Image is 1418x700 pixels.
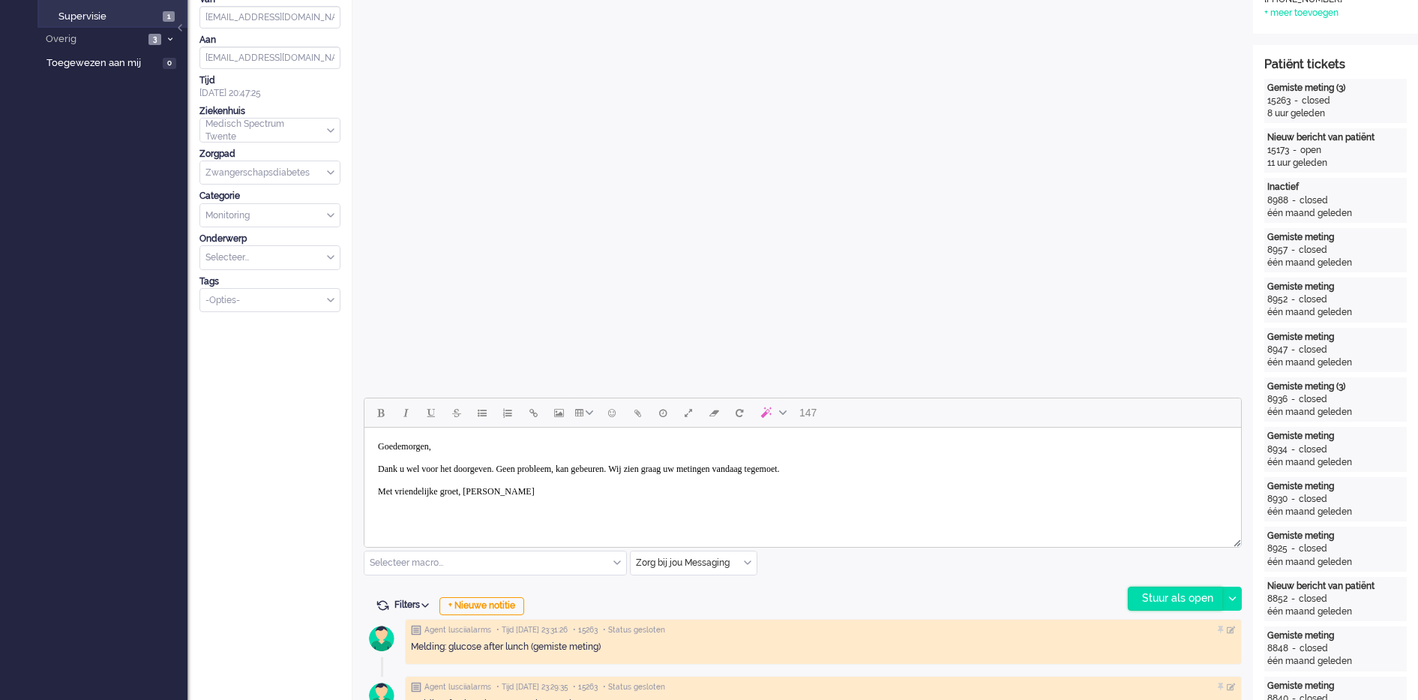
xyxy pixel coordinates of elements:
[1299,393,1327,406] div: closed
[199,288,340,313] div: Select Tags
[1267,556,1404,569] div: één maand geleden
[1267,207,1404,220] div: één maand geleden
[496,625,568,635] span: • Tijd [DATE] 23:31:26
[1267,131,1404,144] div: Nieuw bericht van patiënt
[1267,593,1288,605] div: 8852
[1288,593,1299,605] div: -
[1291,95,1302,107] div: -
[1267,306,1404,319] div: één maand geleden
[1267,580,1404,593] div: Nieuw bericht van patiënt
[1299,443,1327,456] div: closed
[148,34,161,45] span: 3
[1267,194,1288,207] div: 8988
[1267,642,1288,655] div: 8848
[1289,144,1300,157] div: -
[199,34,340,47] div: Aan
[1267,393,1288,406] div: 8936
[1288,194,1300,207] div: -
[1267,181,1404,194] div: Inactief
[1267,356,1404,369] div: één maand geleden
[1300,144,1321,157] div: open
[599,400,625,425] button: Emoticons
[1267,293,1288,306] div: 8952
[1267,344,1288,356] div: 8947
[799,407,817,419] span: 147
[1267,95,1291,107] div: 15263
[1267,680,1404,692] div: Gemiste meting
[1228,533,1241,547] div: Resize
[1299,593,1327,605] div: closed
[1267,443,1288,456] div: 8934
[571,400,599,425] button: Table
[364,428,1241,533] iframe: Rich Text Area
[1267,655,1404,668] div: één maand geleden
[199,233,340,245] div: Onderwerp
[495,400,520,425] button: Numbered list
[394,599,434,610] span: Filters
[650,400,676,425] button: Delay message
[411,641,1236,653] div: Melding: glucose after lunch (gemiste meting)
[43,54,187,71] a: Toegewezen aan mij 0
[1267,605,1404,618] div: één maand geleden
[411,625,421,635] img: ic_note_grey.svg
[163,11,175,23] span: 1
[1299,344,1327,356] div: closed
[1267,231,1404,244] div: Gemiste meting
[163,58,176,69] span: 0
[1267,530,1404,542] div: Gemiste meting
[752,400,793,425] button: AI
[1267,82,1404,95] div: Gemiste meting (3)
[367,400,393,425] button: Bold
[199,74,340,87] div: Tijd
[46,56,158,71] span: Toegewezen aan mij
[1267,144,1289,157] div: 15173
[1288,443,1299,456] div: -
[43,8,186,24] a: Supervisie 1
[444,400,469,425] button: Strikethrough
[1299,493,1327,506] div: closed
[1299,244,1327,257] div: closed
[199,275,340,288] div: Tags
[1288,344,1299,356] div: -
[1267,406,1404,419] div: één maand geleden
[1267,456,1404,469] div: één maand geleden
[411,682,421,692] img: ic_note_grey.svg
[1288,244,1299,257] div: -
[199,190,340,203] div: Categorie
[1288,542,1299,555] div: -
[1288,642,1300,655] div: -
[496,682,568,692] span: • Tijd [DATE] 23:29:35
[1267,493,1288,506] div: 8930
[363,620,400,657] img: avatar
[1300,194,1328,207] div: closed
[424,682,491,692] span: Agent lusciialarms
[1267,506,1404,518] div: één maand geleden
[573,625,598,635] span: • 15263
[1288,293,1299,306] div: -
[603,625,665,635] span: • Status gesloten
[1267,157,1404,170] div: 11 uur geleden
[1288,493,1299,506] div: -
[43,32,144,47] span: Overig
[625,400,650,425] button: Add attachment
[1267,244,1288,257] div: 8957
[1267,629,1404,642] div: Gemiste meting
[1267,281,1404,293] div: Gemiste meting
[58,10,159,24] span: Supervisie
[1267,380,1404,393] div: Gemiste meting (3)
[1267,257,1404,269] div: één maand geleden
[199,74,340,100] div: [DATE] 20:47:25
[1267,107,1404,120] div: 8 uur geleden
[727,400,752,425] button: Reset content
[603,682,665,692] span: • Status gesloten
[573,682,598,692] span: • 15263
[1302,95,1330,107] div: closed
[1267,331,1404,344] div: Gemiste meting
[1264,7,1339,20] div: + meer toevoegen
[701,400,727,425] button: Clear formatting
[1267,480,1404,493] div: Gemiste meting
[199,148,340,161] div: Zorgpad
[418,400,444,425] button: Underline
[469,400,495,425] button: Bullet list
